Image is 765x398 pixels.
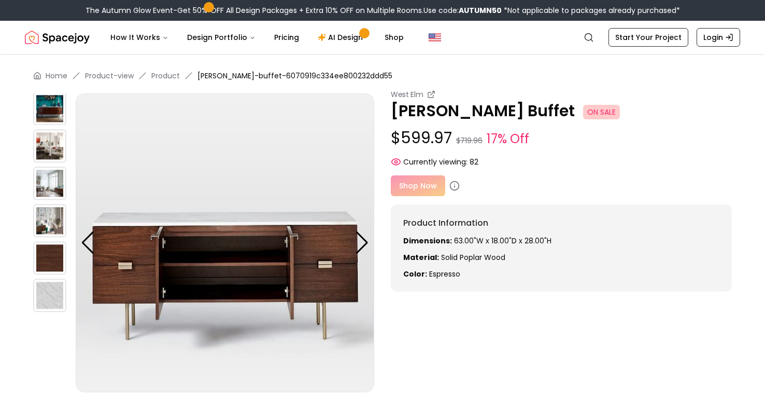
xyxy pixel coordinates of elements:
[456,135,483,146] small: $719.96
[403,269,427,279] strong: Color:
[423,5,502,16] span: Use code:
[33,204,66,237] img: https://storage.googleapis.com/spacejoy-main/assets/6070919c334ee800232ddd55/product_6_fek119ijab3f
[403,217,719,229] h6: Product Information
[403,157,467,167] span: Currently viewing:
[391,102,732,120] p: [PERSON_NAME] Buffet
[403,252,439,263] strong: Material:
[33,167,66,200] img: https://storage.googleapis.com/spacejoy-main/assets/6070919c334ee800232ddd55/product_5_71o5apo8lj27
[33,279,66,312] img: https://storage.googleapis.com/spacejoy-main/assets/6070919c334ee800232ddd55/product_8_1eklick2peab
[197,71,392,81] span: [PERSON_NAME]-buffet-6070919c334ee800232ddd55
[33,92,66,125] img: https://storage.googleapis.com/spacejoy-main/assets/6070919c334ee800232ddd55/product_3_587mgnga0all
[25,21,740,54] nav: Global
[309,27,374,48] a: AI Design
[76,93,374,392] img: https://storage.googleapis.com/spacejoy-main/assets/6070919c334ee800232ddd55/product_2_7gbilip5iki7
[429,31,441,44] img: United States
[502,5,680,16] span: *Not applicable to packages already purchased*
[25,27,90,48] img: Spacejoy Logo
[376,27,412,48] a: Shop
[583,105,620,119] span: ON SALE
[429,269,460,279] span: espresso
[470,157,478,167] span: 82
[33,71,732,81] nav: breadcrumb
[25,27,90,48] a: Spacejoy
[459,5,502,16] b: AUTUMN50
[487,130,529,148] small: 17% Off
[403,236,452,246] strong: Dimensions:
[102,27,177,48] button: How It Works
[86,5,680,16] div: The Autumn Glow Event-Get 50% OFF All Design Packages + Extra 10% OFF on Multiple Rooms.
[608,28,688,47] a: Start Your Project
[441,252,505,263] span: Solid poplar wood
[102,27,412,48] nav: Main
[266,27,307,48] a: Pricing
[697,28,740,47] a: Login
[33,129,66,162] img: https://storage.googleapis.com/spacejoy-main/assets/6070919c334ee800232ddd55/product_4_893f8k10dlk3
[179,27,264,48] button: Design Portfolio
[85,71,134,81] a: Product-view
[33,241,66,275] img: https://storage.googleapis.com/spacejoy-main/assets/6070919c334ee800232ddd55/product_7_a394037k5h1d
[46,71,67,81] a: Home
[403,236,719,246] p: 63.00"W x 18.00"D x 28.00"H
[151,71,180,81] a: Product
[391,129,732,148] p: $599.97
[391,89,423,100] small: West Elm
